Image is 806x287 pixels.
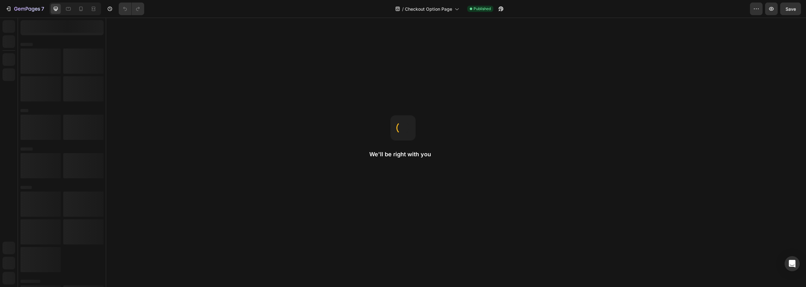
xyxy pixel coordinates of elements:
button: 7 [3,3,47,15]
div: Undo/Redo [119,3,144,15]
span: Checkout Option Page [405,6,452,12]
h2: We'll be right with you [369,151,437,158]
span: / [402,6,404,12]
div: Open Intercom Messenger [785,256,800,271]
p: 7 [41,5,44,13]
button: Save [780,3,801,15]
span: Save [786,6,796,12]
span: Published [474,6,491,12]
